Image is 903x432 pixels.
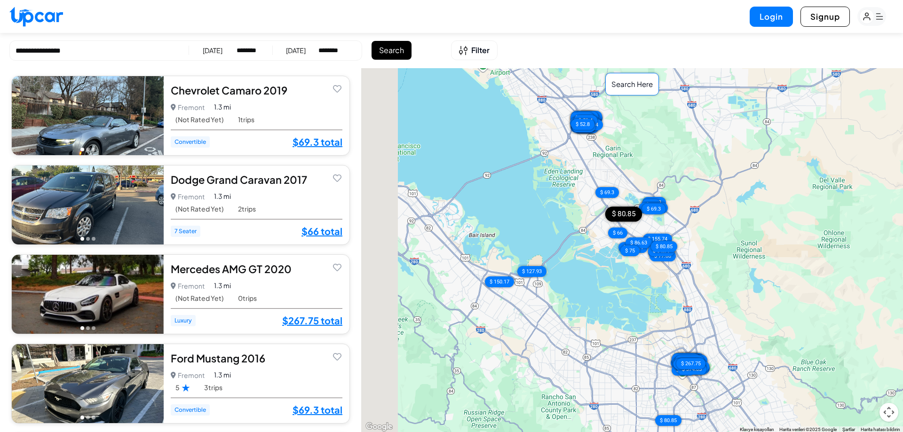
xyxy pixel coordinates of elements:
[80,326,84,330] button: Go to photo 1
[471,45,490,56] span: Filter
[672,353,701,364] div: $ 176.72
[331,171,344,184] button: Add to favorites
[331,350,344,363] button: Add to favorites
[800,7,850,27] button: Signup
[92,148,95,151] button: Go to photo 3
[642,199,661,210] div: $ 66
[286,46,306,55] div: [DATE]
[171,190,205,203] p: Fremont
[671,358,700,369] div: $ 114.35
[80,416,84,419] button: Go to photo 1
[672,353,698,364] div: $ 262.4
[639,202,668,213] div: $ 267.75
[750,7,793,27] button: Login
[571,118,594,129] div: $ 52.8
[175,294,224,302] span: (Not Rated Yet)
[570,112,594,123] div: $ 59.4
[293,404,342,416] a: $69.3 total
[572,121,595,132] div: $ 52.8
[595,187,619,197] div: $ 69.3
[485,276,514,287] div: $ 150.17
[12,76,164,155] img: Car Image
[203,46,222,55] div: [DATE]
[171,101,205,114] p: Fremont
[570,121,594,132] div: $ 59.4
[80,148,84,151] button: Go to photo 1
[618,242,648,252] div: $ 111.24
[204,384,222,392] span: 3 trips
[574,115,597,126] div: $ 59.4
[171,315,196,326] span: Luxury
[677,364,706,375] div: $ 374.85
[175,116,224,124] span: (Not Rated Yet)
[651,241,677,251] div: $ 80.85
[575,122,599,133] div: $ 59.4
[238,205,256,213] span: 2 trips
[171,262,342,276] div: Mercedes AMG GT 2020
[12,165,164,244] img: Car Image
[372,41,412,60] button: Search
[605,206,642,221] div: $ 80.85
[575,111,598,122] div: $ 52.8
[675,355,704,366] div: $ 127.93
[620,245,640,256] div: $ 75
[643,233,672,244] div: $ 155.74
[861,427,900,432] a: Harita hatası bildirin
[92,326,95,330] button: Go to photo 3
[673,359,703,369] div: $ 374.85
[86,326,90,330] button: Go to photo 2
[642,204,665,214] div: $ 69.3
[86,416,90,419] button: Go to photo 2
[642,196,666,207] div: $ 69.3
[672,364,695,375] div: $ 69.3
[293,136,342,148] a: $69.3 total
[182,384,190,392] img: Star Rating
[214,191,231,201] span: 1.3 mi
[676,358,705,369] div: $ 267.75
[171,226,200,237] span: 7 Seater
[605,73,659,96] div: Search Here
[214,281,231,291] span: 1.3 mi
[573,122,597,133] div: $ 59.4
[655,415,681,425] div: $ 80.85
[570,117,594,128] div: $ 52.8
[648,245,674,256] div: $ 94.71
[238,294,257,302] span: 0 trips
[171,136,210,148] span: Convertible
[171,404,210,416] span: Convertible
[626,237,652,248] div: $ 86.63
[331,260,344,274] button: Add to favorites
[451,40,498,60] button: Open filters
[301,225,342,237] a: $66 total
[12,255,164,334] img: Car Image
[92,237,95,241] button: Go to photo 3
[608,227,627,238] div: $ 66
[571,110,594,121] div: $ 59.4
[779,427,837,432] span: Harita verileri ©2025 Google
[171,279,205,292] p: Fremont
[331,82,344,95] button: Add to favorites
[80,237,84,241] button: Go to photo 1
[517,266,547,276] div: $ 127.93
[171,173,342,187] div: Dodge Grand Caravan 2017
[842,427,855,432] a: Şartlar
[9,7,63,27] img: Upcar Logo
[214,102,231,112] span: 1.3 mi
[171,351,342,365] div: Ford Mustang 2016
[86,148,90,151] button: Go to photo 2
[673,357,702,368] div: $ 218.48
[175,384,190,392] span: 5
[171,83,342,97] div: Chevrolet Camaro 2019
[650,251,676,261] div: $ 77.88
[171,369,205,382] p: Fremont
[879,403,898,422] button: Harita kamerası kontrolleri
[214,370,231,380] span: 1.3 mi
[282,314,342,327] a: $267.75 total
[86,237,90,241] button: Go to photo 2
[175,205,224,213] span: (Not Rated Yet)
[238,116,254,124] span: 1 trips
[92,416,95,419] button: Go to photo 3
[12,344,164,423] img: Car Image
